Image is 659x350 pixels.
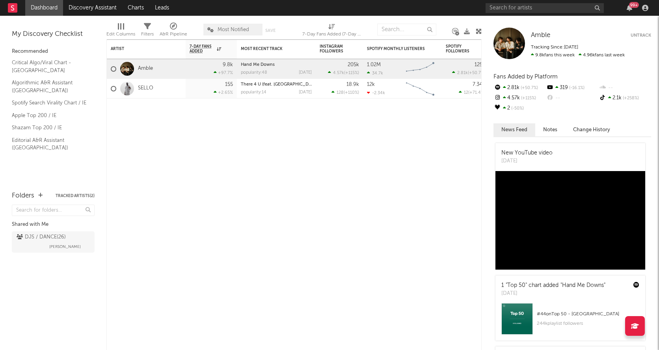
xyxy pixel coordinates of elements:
div: 7.34k [473,82,485,87]
span: -50 % [510,106,524,111]
div: Spotify Followers [446,44,473,54]
div: [DATE] [299,71,312,75]
a: Amble [531,32,550,39]
div: 125k [475,62,485,67]
a: Apple Top 200 / IE [12,111,87,120]
div: ( ) [328,70,359,75]
button: 99+ [627,5,632,11]
a: Shazam Top 200 / IE [12,123,87,132]
svg: Chart title [402,59,438,79]
span: +115 % [520,96,536,101]
span: 128 [337,91,344,95]
div: ( ) [331,90,359,95]
a: There 4 U (feat. [GEOGRAPHIC_DATA]) [241,82,319,87]
div: 244k playlist followers [537,319,639,328]
div: Shared with Me [12,220,95,229]
div: [DATE] [501,290,605,298]
div: 18.9k [346,82,359,87]
div: Edit Columns [106,20,135,43]
span: 9.8k fans this week [531,53,575,58]
div: 2.1k [599,93,651,103]
div: 9.8k [223,62,233,67]
div: DJS / DANCE ( 26 ) [17,233,66,242]
div: Most Recent Track [241,47,300,51]
div: Filters [141,30,154,39]
button: Tracked Artists(2) [56,194,95,198]
div: 34.7k [367,71,383,76]
svg: Chart title [402,79,438,99]
div: There 4 U (feat. BUZA) [241,82,312,87]
a: Spotify Search Virality Chart / IE [12,99,87,107]
span: 7-Day Fans Added [190,44,215,54]
div: 319 [546,83,598,93]
span: +115 % [345,71,358,75]
div: popularity: 14 [241,90,266,95]
div: 205k [348,62,359,67]
a: Algorithmic A&R Assistant ([GEOGRAPHIC_DATA]) [12,78,87,95]
span: 4.96k fans last week [531,53,625,58]
div: -- [599,83,651,93]
div: 2.81k [493,83,546,93]
div: Folders [12,191,34,201]
div: My Discovery Checklist [12,30,95,39]
span: +50.7 % [469,71,484,75]
div: ( ) [452,70,485,75]
button: Notes [535,123,565,136]
div: A&R Pipeline [160,20,187,43]
div: [DATE] [501,157,553,165]
input: Search for artists [486,3,604,13]
div: 2 [493,103,546,114]
a: Amble [138,65,153,72]
span: Fans Added by Platform [493,74,558,80]
div: A&R Pipeline [160,30,187,39]
div: # 44 on Top 50 - [GEOGRAPHIC_DATA] [537,309,639,319]
a: #44onTop 50 - [GEOGRAPHIC_DATA]244kplaylist followers [495,303,645,341]
a: Editorial A&R Assistant ([GEOGRAPHIC_DATA]) [12,136,87,152]
div: 99 + [629,2,639,8]
span: Most Notified [218,27,249,32]
div: [DATE] [299,90,312,95]
a: Hand Me Downs [241,63,275,67]
span: +50.7 % [519,86,538,90]
span: 2.81k [457,71,468,75]
button: Save [265,28,276,33]
span: -16.1 % [568,86,585,90]
a: "Hand Me Downs" [560,283,605,288]
a: DJS / DANCE(26)[PERSON_NAME] [12,231,95,253]
div: -2.34k [367,90,385,95]
div: popularity: 48 [241,71,267,75]
span: [PERSON_NAME] [49,242,81,251]
div: Hand Me Downs [241,63,312,67]
button: Change History [565,123,618,136]
input: Search... [377,24,436,35]
div: Spotify Monthly Listeners [367,47,426,51]
span: Tracking Since: [DATE] [531,45,578,50]
span: +258 % [622,96,639,101]
div: Artist [111,47,170,51]
div: 155 [225,82,233,87]
span: +71.4 % [469,91,484,95]
div: 12k [367,82,375,87]
button: Untrack [631,32,651,39]
div: Filters [141,20,154,43]
div: 1.02M [367,62,381,67]
div: +97.7 % [214,70,233,75]
div: ( ) [459,90,485,95]
span: 12 [464,91,468,95]
div: Instagram Followers [320,44,347,54]
span: +110 % [345,91,358,95]
a: SELLO [138,85,153,92]
span: 4.57k [333,71,344,75]
div: Recommended [12,47,95,56]
div: 4.57k [493,93,546,103]
div: 1 "Top 50" chart added [501,281,605,290]
div: New YouTube video [501,149,553,157]
button: News Feed [493,123,535,136]
div: -- [546,93,598,103]
div: Edit Columns [106,30,135,39]
div: 7-Day Fans Added (7-Day Fans Added) [302,20,361,43]
div: +2.65 % [214,90,233,95]
div: 7-Day Fans Added (7-Day Fans Added) [302,30,361,39]
input: Search for folders... [12,205,95,216]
